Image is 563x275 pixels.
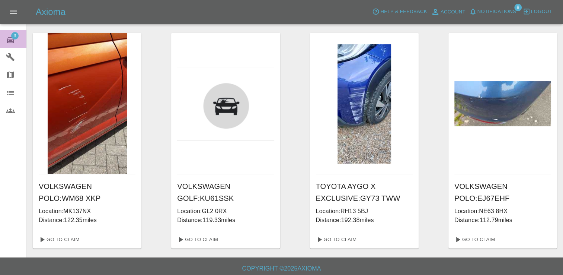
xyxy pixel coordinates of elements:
span: Help & Feedback [380,7,427,16]
button: Notifications [467,6,518,18]
p: Distance: 119.33 miles [177,216,274,225]
a: Go To Claim [174,234,220,246]
h6: VOLKSWAGEN GOLF : KU61SSK [177,180,274,204]
p: Location: RH13 5BJ [316,207,413,216]
span: 8 [514,4,522,11]
span: Account [441,8,466,16]
h5: Axioma [36,6,65,18]
a: Go To Claim [451,234,497,246]
span: Notifications [477,7,516,16]
button: Help & Feedback [370,6,429,18]
button: Logout [521,6,554,18]
h6: VOLKSWAGEN POLO : EJ67EHF [454,180,551,204]
span: Logout [531,7,552,16]
a: Go To Claim [313,234,359,246]
button: Open drawer [4,3,22,21]
p: Location: NE63 8HX [454,207,551,216]
a: Account [429,6,467,18]
span: 3 [11,32,19,39]
h6: TOYOTA AYGO X EXCLUSIVE : GY73 TWW [316,180,413,204]
h6: Copyright © 2025 Axioma [6,263,557,274]
a: Go To Claim [36,234,81,246]
p: Distance: 192.38 miles [316,216,413,225]
p: Distance: 112.79 miles [454,216,551,225]
p: Location: GL2 0RX [177,207,274,216]
p: Location: MK137NX [39,207,135,216]
p: Distance: 122.35 miles [39,216,135,225]
h6: VOLKSWAGEN POLO : WM68 XKP [39,180,135,204]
